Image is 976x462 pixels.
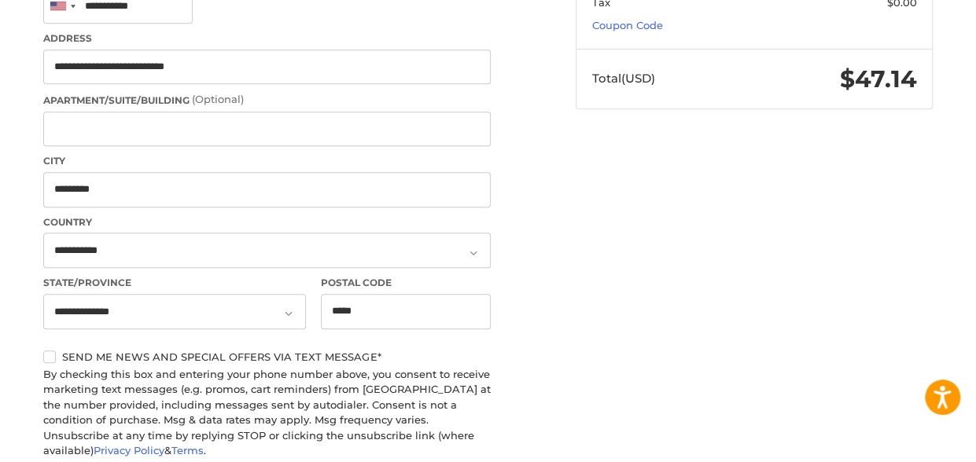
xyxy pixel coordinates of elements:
label: Send me news and special offers via text message* [43,350,491,363]
small: (Optional) [192,93,244,105]
label: State/Province [43,276,306,290]
div: By checking this box and entering your phone number above, you consent to receive marketing text ... [43,367,491,459]
a: Privacy Policy [94,444,164,456]
label: Country [43,215,491,229]
span: Total (USD) [592,71,655,86]
label: Apartment/Suite/Building [43,92,491,108]
span: $47.14 [840,64,917,93]
label: Postal Code [321,276,491,290]
a: Coupon Code [592,19,663,31]
a: Terms [171,444,204,456]
label: City [43,154,491,168]
label: Address [43,31,491,46]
